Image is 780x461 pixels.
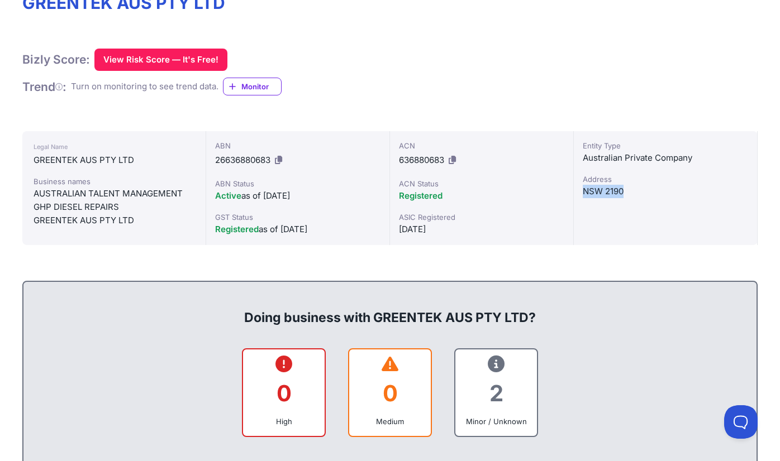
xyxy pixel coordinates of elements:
[399,155,444,165] span: 636880683
[358,416,422,427] div: Medium
[34,176,194,187] div: Business names
[215,212,381,223] div: GST Status
[464,416,528,427] div: Minor / Unknown
[215,189,381,203] div: as of [DATE]
[583,185,748,198] div: NSW 2190
[215,155,270,165] span: 26636880683
[215,224,259,234] span: Registered
[215,190,241,201] span: Active
[215,140,381,151] div: ABN
[724,405,758,439] iframe: Toggle Customer Support
[399,178,564,189] div: ACN Status
[399,190,443,201] span: Registered
[241,81,281,92] span: Monitor
[583,140,748,151] div: Entity Type
[223,78,282,95] a: Monitor
[71,80,218,93] div: Turn on monitoring to see trend data.
[34,140,194,153] div: Legal Name
[22,79,66,94] h1: Trend :
[34,153,194,167] div: GREENTEK AUS PTY LTD
[252,416,316,427] div: High
[399,140,564,151] div: ACN
[94,49,227,71] button: View Risk Score — It's Free!
[583,151,748,165] div: Australian Private Company
[358,371,422,416] div: 0
[34,200,194,214] div: GHP DIESEL REPAIRS
[252,371,316,416] div: 0
[464,371,528,416] div: 2
[215,178,381,189] div: ABN Status
[583,174,748,185] div: Address
[399,212,564,223] div: ASIC Registered
[34,187,194,200] div: AUSTRALIAN TALENT MANAGEMENT
[399,223,564,236] div: [DATE]
[22,52,90,67] h1: Bizly Score:
[215,223,381,236] div: as of [DATE]
[34,214,194,227] div: GREENTEK AUS PTY LTD
[35,291,745,326] div: Doing business with GREENTEK AUS PTY LTD?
